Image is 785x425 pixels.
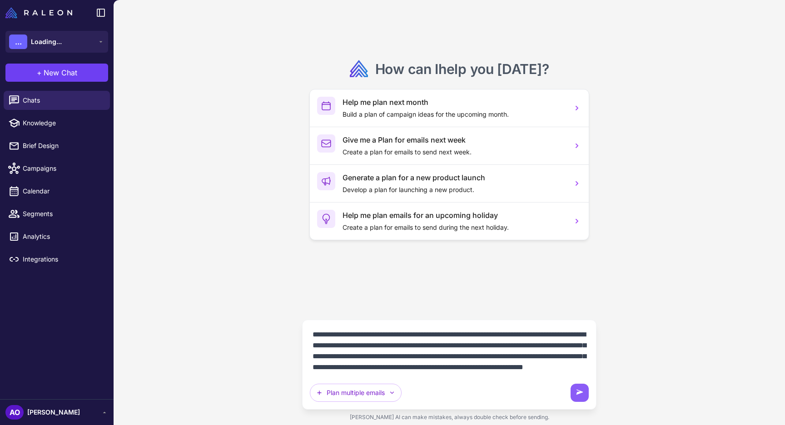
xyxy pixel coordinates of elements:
p: Build a plan of campaign ideas for the upcoming month. [343,109,565,119]
img: Raleon Logo [5,7,72,18]
a: Integrations [4,250,110,269]
span: Knowledge [23,118,103,128]
a: Raleon Logo [5,7,76,18]
a: Brief Design [4,136,110,155]
span: Brief Design [23,141,103,151]
p: Create a plan for emails to send next week. [343,147,565,157]
button: +New Chat [5,64,108,82]
span: New Chat [44,67,77,78]
h3: Help me plan emails for an upcoming holiday [343,210,565,221]
span: Chats [23,95,103,105]
p: Create a plan for emails to send during the next holiday. [343,222,565,232]
div: [PERSON_NAME] AI can make mistakes, always double check before sending. [302,410,596,425]
h3: Give me a Plan for emails next week [343,134,565,145]
button: Plan multiple emails [310,384,402,402]
span: Analytics [23,232,103,242]
span: Calendar [23,186,103,196]
span: Campaigns [23,163,103,173]
span: Loading... [31,37,62,47]
a: Chats [4,91,110,110]
span: Integrations [23,254,103,264]
a: Campaigns [4,159,110,178]
a: Knowledge [4,114,110,133]
a: Segments [4,204,110,223]
span: [PERSON_NAME] [27,407,80,417]
span: help you [DATE] [438,61,542,77]
span: + [37,67,42,78]
h3: Help me plan next month [343,97,565,108]
div: ... [9,35,27,49]
h2: How can I ? [375,60,549,78]
h3: Generate a plan for a new product launch [343,172,565,183]
a: Analytics [4,227,110,246]
p: Develop a plan for launching a new product. [343,185,565,195]
a: Calendar [4,182,110,201]
div: AO [5,405,24,420]
span: Segments [23,209,103,219]
button: ...Loading... [5,31,108,53]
